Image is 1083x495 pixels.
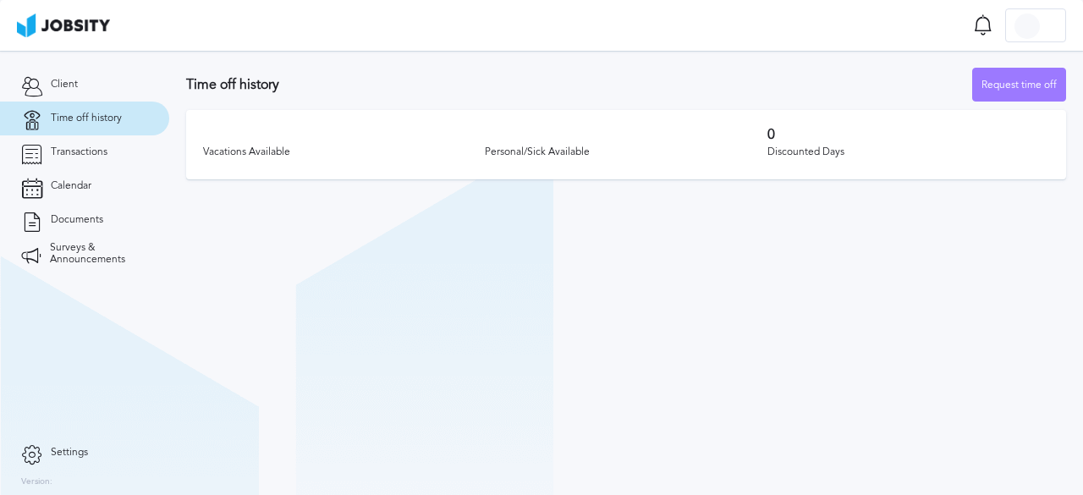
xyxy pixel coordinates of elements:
[51,146,107,158] span: Transactions
[51,113,122,124] span: Time off history
[186,77,972,92] h3: Time off history
[972,68,1066,102] button: Request time off
[767,146,1049,158] div: Discounted Days
[203,146,485,158] div: Vacations Available
[21,477,52,487] label: Version:
[973,69,1065,102] div: Request time off
[51,447,88,459] span: Settings
[50,242,148,266] span: Surveys & Announcements
[767,127,1049,142] h3: 0
[485,146,767,158] div: Personal/Sick Available
[17,14,110,37] img: ab4bad089aa723f57921c736e9817d99.png
[51,79,78,91] span: Client
[51,214,103,226] span: Documents
[51,180,91,192] span: Calendar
